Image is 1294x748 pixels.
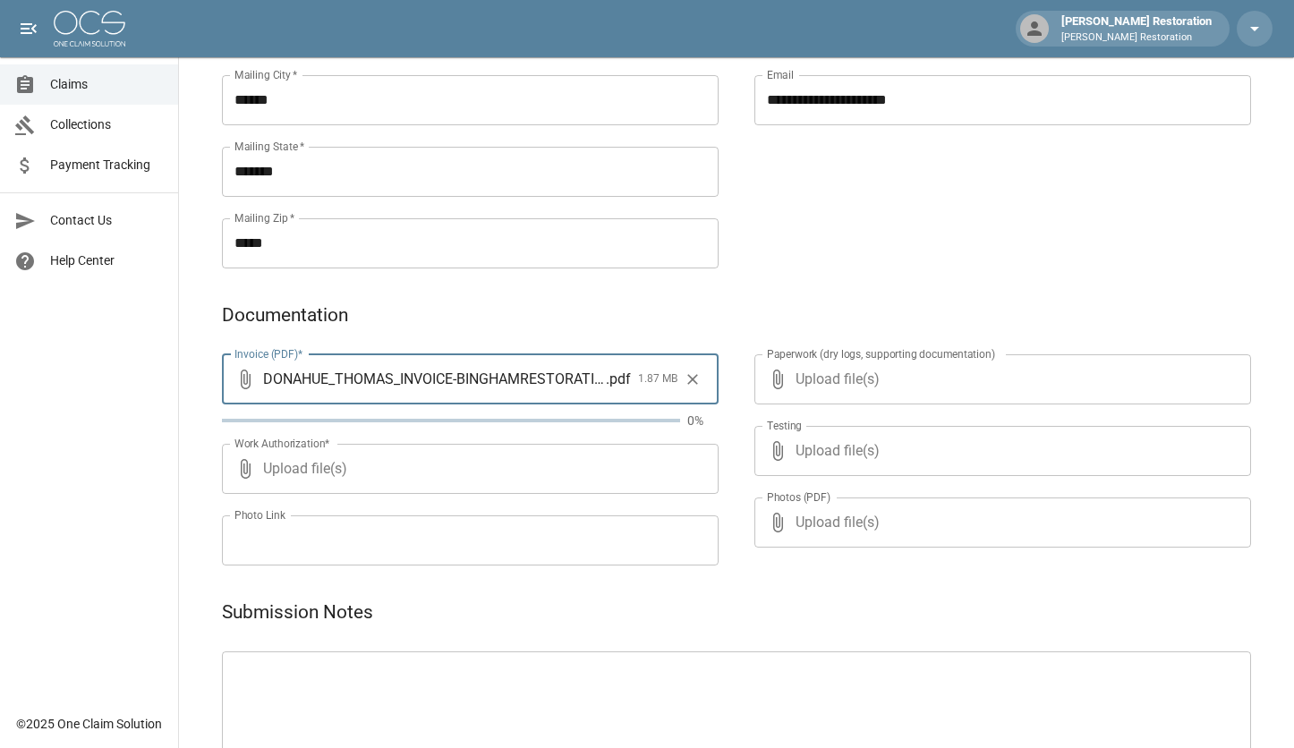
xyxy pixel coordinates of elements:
[234,67,298,82] label: Mailing City
[50,115,164,134] span: Collections
[796,497,1203,548] span: Upload file(s)
[234,346,303,361] label: Invoice (PDF)*
[11,11,47,47] button: open drawer
[796,426,1203,476] span: Upload file(s)
[1061,30,1212,46] p: [PERSON_NAME] Restoration
[767,489,830,505] label: Photos (PDF)
[263,444,670,494] span: Upload file(s)
[50,211,164,230] span: Contact Us
[1054,13,1219,45] div: [PERSON_NAME] Restoration
[687,412,719,429] p: 0%
[638,370,677,388] span: 1.87 MB
[234,210,295,225] label: Mailing Zip
[767,346,995,361] label: Paperwork (dry logs, supporting documentation)
[234,436,330,451] label: Work Authorization*
[50,75,164,94] span: Claims
[16,715,162,733] div: © 2025 One Claim Solution
[679,366,706,393] button: Clear
[234,507,285,523] label: Photo Link
[54,11,125,47] img: ocs-logo-white-transparent.png
[50,156,164,174] span: Payment Tracking
[767,67,794,82] label: Email
[234,139,304,154] label: Mailing State
[796,354,1203,404] span: Upload file(s)
[50,251,164,270] span: Help Center
[767,418,802,433] label: Testing
[606,369,631,389] span: . pdf
[263,369,606,389] span: DONAHUE_THOMAS_INVOICE-BINGHAMRESTORATION-TUC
